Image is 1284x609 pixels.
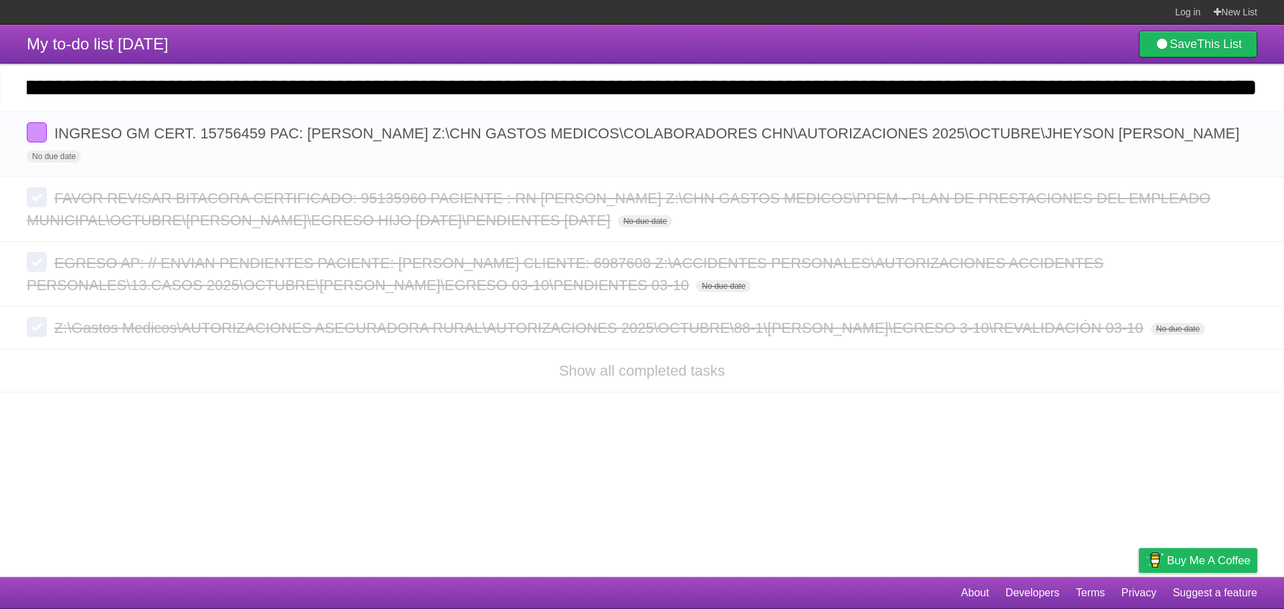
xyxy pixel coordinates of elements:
a: About [961,580,989,606]
label: Done [27,317,47,337]
img: Buy me a coffee [1146,549,1164,572]
span: Buy me a coffee [1167,549,1251,572]
span: EGRESO AP: // ENVIAN PENDIENTES PACIENTE: [PERSON_NAME] CLIENTE: 6987608 Z:\ACCIDENTES PERSONALES... [27,255,1103,293]
span: INGRESO GM CERT. 15756459 PAC: [PERSON_NAME] Z:\CHN GASTOS MEDICOS\COLABORADORES CHN\AUTORIZACION... [54,125,1243,142]
a: Show all completed tasks [559,362,725,379]
a: SaveThis List [1139,31,1257,57]
label: Done [27,122,47,142]
a: Buy me a coffee [1139,548,1257,573]
label: Done [27,187,47,207]
span: No due date [27,150,81,162]
a: Suggest a feature [1173,580,1257,606]
label: Done [27,252,47,272]
a: Privacy [1121,580,1156,606]
a: Terms [1076,580,1105,606]
b: This List [1197,37,1242,51]
span: No due date [618,215,672,227]
span: Z:\Gastos Medicos\AUTORIZACIONES ASEGURADORA RURAL\AUTORIZACIONES 2025\OCTUBRE\88-1\[PERSON_NAME]... [54,320,1146,336]
a: Developers [1005,580,1059,606]
span: No due date [1151,323,1205,335]
span: My to-do list [DATE] [27,35,169,53]
span: No due date [696,280,750,292]
span: FAVOR REVISAR BITACORA CERTIFICADO: 95135960 PACIENTE : RN [PERSON_NAME] Z:\CHN GASTOS MEDICOS\PP... [27,190,1210,229]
